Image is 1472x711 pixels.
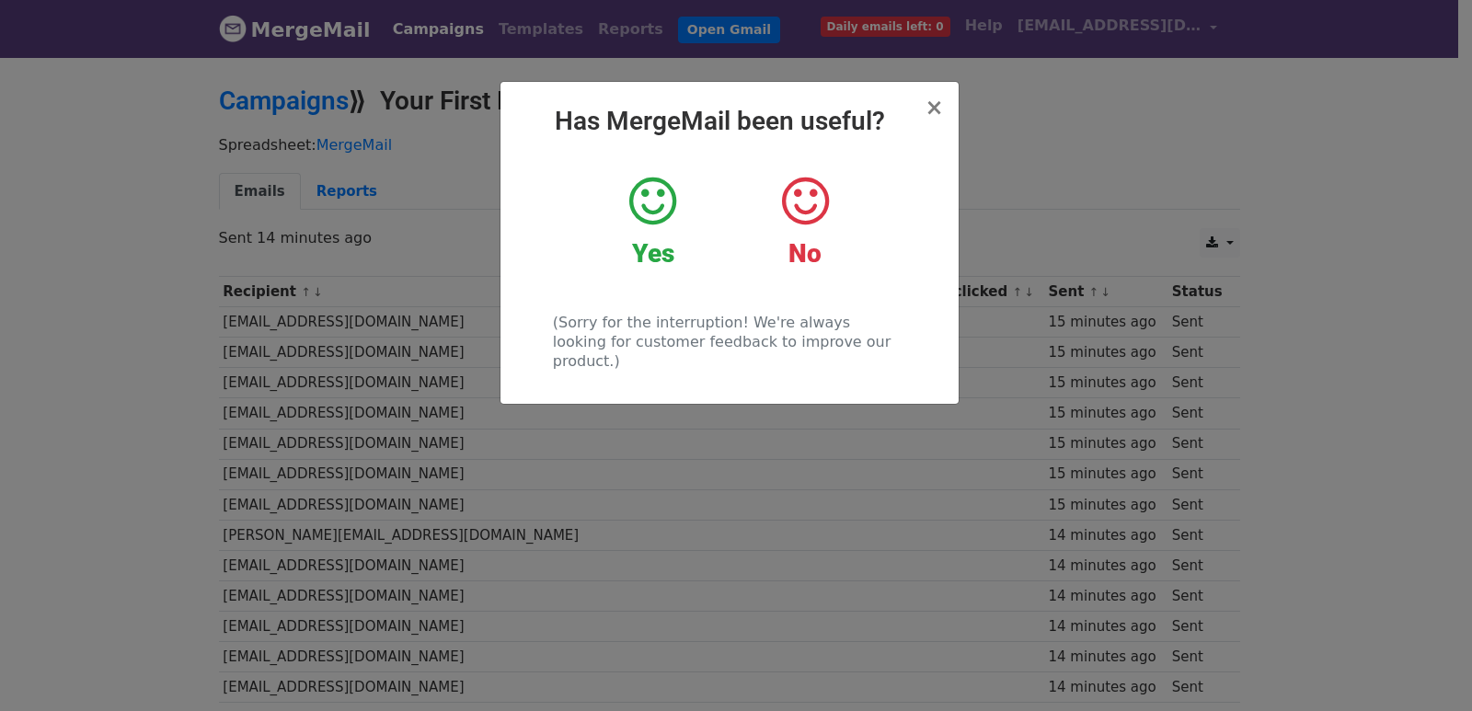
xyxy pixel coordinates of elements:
[788,238,822,269] strong: No
[591,174,715,269] a: Yes
[515,106,944,137] h2: Has MergeMail been useful?
[925,95,943,120] span: ×
[925,97,943,119] button: Close
[553,313,905,371] p: (Sorry for the interruption! We're always looking for customer feedback to improve our product.)
[742,174,867,269] a: No
[632,238,674,269] strong: Yes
